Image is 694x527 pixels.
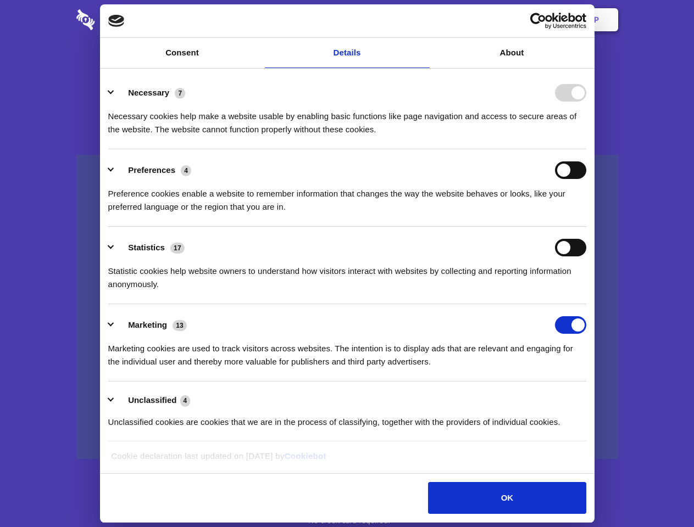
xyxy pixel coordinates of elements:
button: OK [428,482,586,514]
img: logo [108,15,125,27]
a: About [430,38,595,68]
div: Unclassified cookies are cookies that we are in the process of classifying, together with the pro... [108,407,586,429]
div: Preference cookies enable a website to remember information that changes the way the website beha... [108,179,586,214]
a: Cookiebot [285,451,326,461]
a: Pricing [323,3,370,37]
label: Necessary [128,88,169,97]
button: Marketing (13) [108,316,194,334]
span: 4 [180,395,191,406]
label: Marketing [128,320,167,329]
iframe: Drift Widget Chat Controller [639,472,681,514]
button: Necessary (7) [108,84,192,102]
label: Statistics [128,243,165,252]
a: Wistia video thumbnail [76,155,618,459]
button: Unclassified (4) [108,394,197,407]
span: 17 [170,243,185,254]
a: Details [265,38,430,68]
h4: Auto-redaction of sensitive data, encrypted data sharing and self-destructing private chats. Shar... [76,100,618,136]
button: Preferences (4) [108,161,198,179]
span: 7 [175,88,185,99]
h1: Eliminate Slack Data Loss. [76,49,618,89]
a: Contact [446,3,496,37]
span: 13 [173,320,187,331]
div: Marketing cookies are used to track visitors across websites. The intention is to display ads tha... [108,334,586,368]
a: Login [498,3,546,37]
div: Statistic cookies help website owners to understand how visitors interact with websites by collec... [108,256,586,291]
img: logo-wordmark-white-trans-d4663122ce5f474addd5e946df7df03e33cb6a1c49d2221995e7729f52c070b2.svg [76,9,170,30]
a: Consent [100,38,265,68]
button: Statistics (17) [108,239,192,256]
div: Necessary cookies help make a website usable by enabling basic functions like page navigation and... [108,102,586,136]
a: Usercentrics Cookiebot - opens in a new window [490,13,586,29]
div: Cookie declaration last updated on [DATE] by [103,450,591,471]
label: Preferences [128,165,175,175]
span: 4 [181,165,191,176]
